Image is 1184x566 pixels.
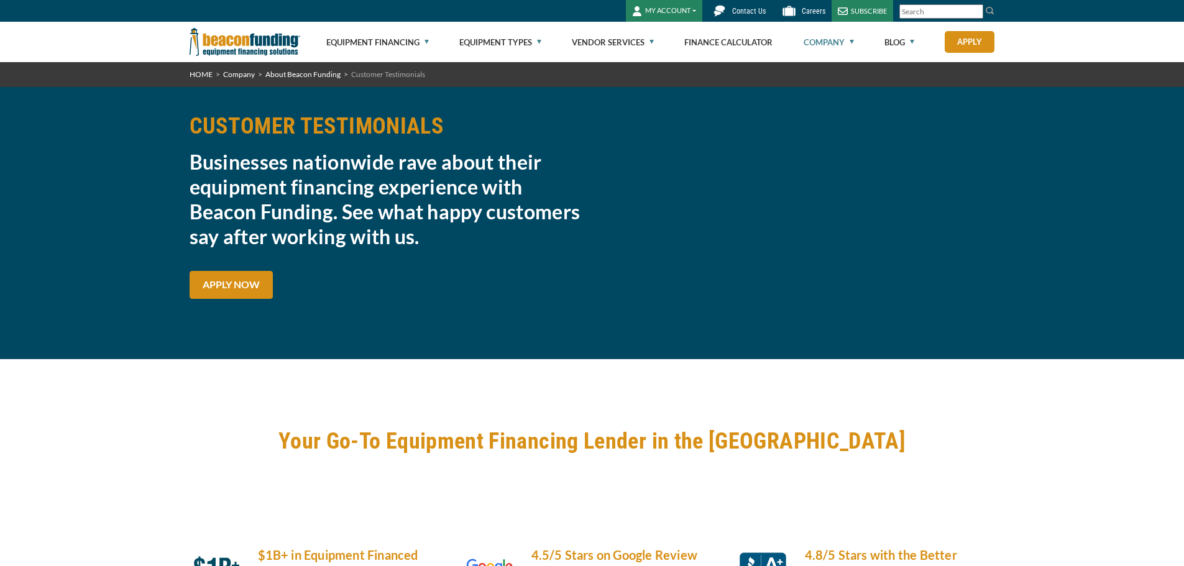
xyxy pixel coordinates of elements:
[684,22,773,62] a: Finance Calculator
[190,427,995,455] h2: Your Go-To Equipment Financing Lender in the [GEOGRAPHIC_DATA]
[970,7,980,17] a: Clear search text
[459,22,541,62] a: Equipment Types
[223,70,255,79] a: Company
[884,22,914,62] a: Blog
[802,7,825,16] span: Careers
[190,22,300,62] img: Beacon Funding Corporation logo
[351,70,425,79] span: Customer Testimonials
[985,6,995,16] img: Search
[190,271,273,299] a: APPLY NOW
[326,22,429,62] a: Equipment Financing
[945,31,994,53] a: Apply
[804,22,854,62] a: Company
[572,22,654,62] a: Vendor Services
[190,112,585,140] h2: CUSTOMER TESTIMONIALS
[190,150,585,249] h3: Businesses nationwide rave about their equipment financing experience with Beacon Funding. See wh...
[265,70,341,79] a: About Beacon Funding
[190,70,213,79] a: HOME
[732,7,766,16] span: Contact Us
[899,4,983,19] input: Search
